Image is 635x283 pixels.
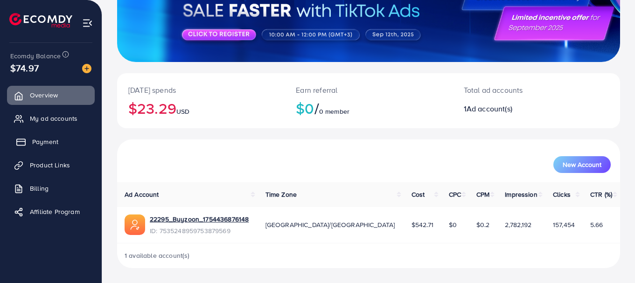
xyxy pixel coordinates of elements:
span: [GEOGRAPHIC_DATA]/[GEOGRAPHIC_DATA] [265,220,395,229]
span: Ad Account [125,190,159,199]
span: $0 [449,220,457,229]
span: Payment [32,137,58,146]
span: 2,782,192 [505,220,531,229]
span: $0.2 [476,220,490,229]
img: menu [82,18,93,28]
img: image [82,64,91,73]
h2: $23.29 [128,99,273,117]
span: $74.97 [10,61,39,75]
span: Impression [505,190,537,199]
a: 22295_Buyzoon_1754436876148 [150,214,249,224]
span: My ad accounts [30,114,77,123]
span: Overview [30,90,58,100]
a: Billing [7,179,95,198]
span: CPC [449,190,461,199]
span: 157,454 [553,220,575,229]
span: 5.66 [590,220,603,229]
span: CTR (%) [590,190,612,199]
span: Ecomdy Balance [10,51,61,61]
span: $542.71 [412,220,433,229]
span: Product Links [30,160,70,170]
span: New Account [563,161,601,168]
span: Clicks [553,190,571,199]
span: ID: 7535248959753879569 [150,226,249,235]
a: Affiliate Program [7,202,95,221]
span: CPM [476,190,489,199]
a: My ad accounts [7,109,95,128]
p: Earn referral [296,84,441,96]
button: New Account [553,156,611,173]
span: Affiliate Program [30,207,80,216]
img: ic-ads-acc.e4c84228.svg [125,214,145,235]
span: Ad account(s) [467,104,512,114]
p: Total ad accounts [464,84,567,96]
span: 1 available account(s) [125,251,190,260]
h2: 1 [464,104,567,113]
span: / [314,97,319,119]
span: 0 member [319,107,349,116]
span: Time Zone [265,190,297,199]
iframe: Chat [595,241,628,276]
a: Overview [7,86,95,104]
span: Cost [412,190,425,199]
span: USD [176,107,189,116]
p: [DATE] spends [128,84,273,96]
a: Payment [7,132,95,151]
img: logo [9,13,72,28]
span: Billing [30,184,49,193]
a: Product Links [7,156,95,174]
h2: $0 [296,99,441,117]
